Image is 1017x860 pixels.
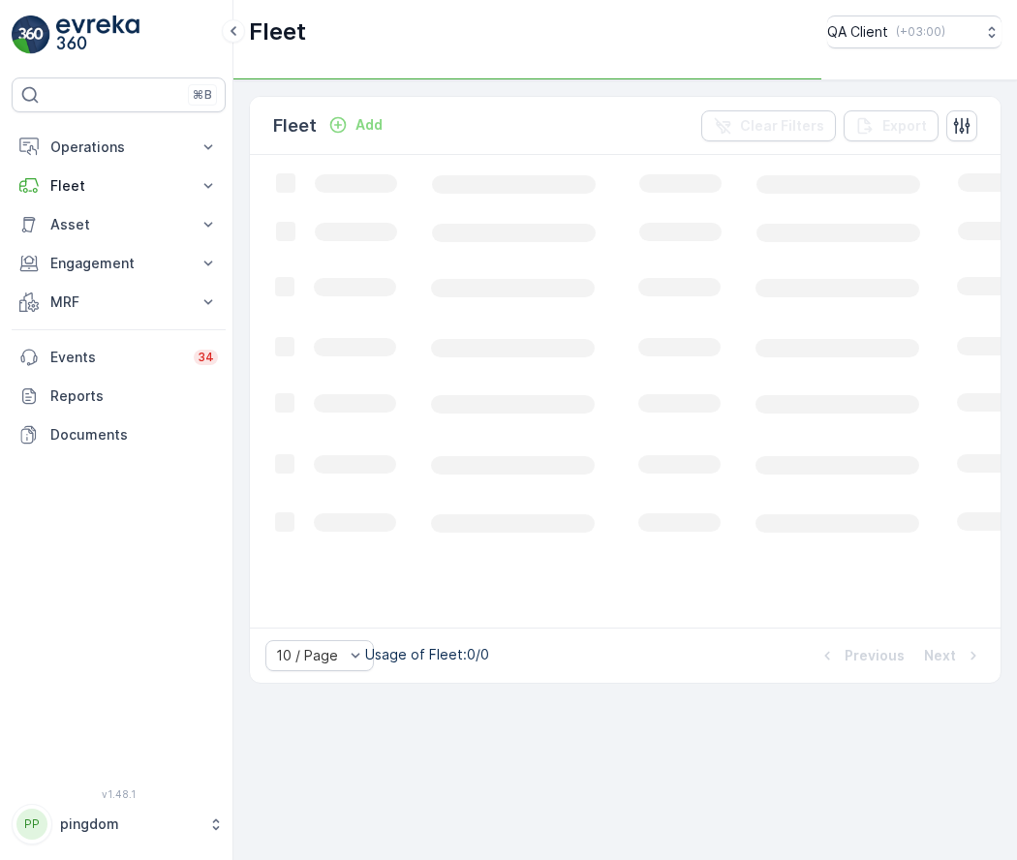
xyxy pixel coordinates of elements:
[922,644,985,667] button: Next
[816,644,907,667] button: Previous
[50,386,218,406] p: Reports
[12,377,226,415] a: Reports
[827,15,1002,48] button: QA Client(+03:00)
[12,788,226,800] span: v 1.48.1
[12,15,50,54] img: logo
[50,215,187,234] p: Asset
[50,176,187,196] p: Fleet
[249,16,306,47] p: Fleet
[365,645,489,664] p: Usage of Fleet : 0/0
[12,167,226,205] button: Fleet
[12,205,226,244] button: Asset
[12,244,226,283] button: Engagement
[12,415,226,454] a: Documents
[740,116,824,136] p: Clear Filters
[50,292,187,312] p: MRF
[355,115,383,135] p: Add
[896,24,945,40] p: ( +03:00 )
[12,128,226,167] button: Operations
[827,22,888,42] p: QA Client
[193,87,212,103] p: ⌘B
[12,338,226,377] a: Events34
[321,113,390,137] button: Add
[50,425,218,445] p: Documents
[882,116,927,136] p: Export
[12,283,226,322] button: MRF
[701,110,836,141] button: Clear Filters
[50,254,187,273] p: Engagement
[845,646,905,665] p: Previous
[56,15,139,54] img: logo_light-DOdMpM7g.png
[273,112,317,139] p: Fleet
[12,804,226,845] button: PPpingdom
[844,110,939,141] button: Export
[16,809,47,840] div: PP
[198,350,214,365] p: 34
[924,646,956,665] p: Next
[50,348,182,367] p: Events
[60,814,199,834] p: pingdom
[50,138,187,157] p: Operations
